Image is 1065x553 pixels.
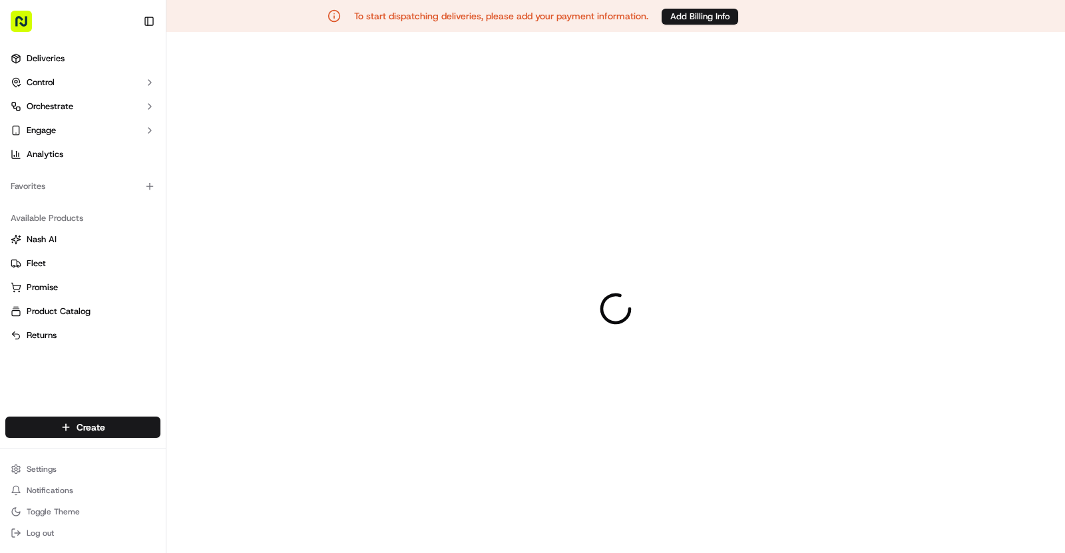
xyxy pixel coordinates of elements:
[27,77,55,89] span: Control
[77,421,105,434] span: Create
[5,253,160,274] button: Fleet
[5,460,160,478] button: Settings
[662,8,738,25] a: Add Billing Info
[27,53,65,65] span: Deliveries
[5,301,160,322] button: Product Catalog
[27,234,57,246] span: Nash AI
[11,258,155,270] a: Fleet
[27,124,56,136] span: Engage
[5,96,160,117] button: Orchestrate
[27,506,80,517] span: Toggle Theme
[5,277,160,298] button: Promise
[662,9,738,25] button: Add Billing Info
[27,528,54,538] span: Log out
[5,502,160,521] button: Toggle Theme
[5,481,160,500] button: Notifications
[5,176,160,197] div: Favorites
[5,48,160,69] a: Deliveries
[11,305,155,317] a: Product Catalog
[5,524,160,542] button: Log out
[5,144,160,165] a: Analytics
[5,229,160,250] button: Nash AI
[27,258,46,270] span: Fleet
[27,148,63,160] span: Analytics
[27,329,57,341] span: Returns
[5,72,160,93] button: Control
[11,234,155,246] a: Nash AI
[27,281,58,293] span: Promise
[5,325,160,346] button: Returns
[27,485,73,496] span: Notifications
[27,464,57,474] span: Settings
[27,100,73,112] span: Orchestrate
[11,329,155,341] a: Returns
[5,120,160,141] button: Engage
[5,208,160,229] div: Available Products
[354,9,648,23] p: To start dispatching deliveries, please add your payment information.
[5,417,160,438] button: Create
[27,305,91,317] span: Product Catalog
[11,281,155,293] a: Promise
